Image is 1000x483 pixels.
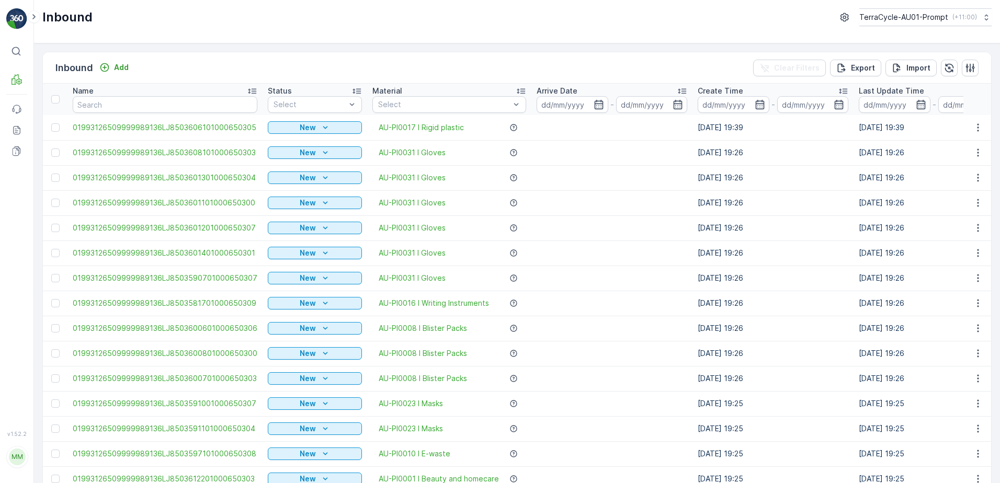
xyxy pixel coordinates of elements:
[859,86,924,96] p: Last Update Time
[73,373,257,384] span: 01993126509999989136LJ8503600701000650303
[692,316,854,341] td: [DATE] 19:26
[73,423,257,434] a: 01993126509999989136LJ8503591101000650304
[379,348,467,359] span: AU-PI0008 I Blister Packs
[268,447,362,460] button: New
[379,373,467,384] a: AU-PI0008 I Blister Packs
[73,198,257,208] span: 01993126509999989136LJ8503601101000650300
[379,323,467,333] span: AU-PI0008 I Blister Packs
[300,273,316,283] p: New
[300,147,316,158] p: New
[268,347,362,360] button: New
[73,348,257,359] a: 01993126509999989136LJ8503600801000650300
[51,274,60,282] div: Toggle Row Selected
[73,298,257,308] a: 01993126509999989136LJ8503581701000650309
[379,172,446,183] a: AU-PI0031 I Gloves
[300,198,316,208] p: New
[300,122,316,133] p: New
[73,147,257,158] a: 01993126509999989136LJ8503608101000650303
[774,63,820,73] p: Clear Filters
[73,223,257,233] a: 01993126509999989136LJ8503601201000650307
[51,123,60,132] div: Toggle Row Selected
[268,222,362,234] button: New
[6,431,27,437] span: v 1.52.2
[268,372,362,385] button: New
[73,448,257,459] a: 01993126509999989136LJ8503597101000650308
[268,247,362,259] button: New
[830,60,881,76] button: Export
[692,215,854,240] td: [DATE] 19:26
[6,439,27,475] button: MM
[379,448,450,459] a: AU-PI0010 I E-waste
[300,373,316,384] p: New
[274,99,346,110] p: Select
[95,61,133,74] button: Add
[692,291,854,316] td: [DATE] 19:26
[692,416,854,441] td: [DATE] 19:25
[55,61,93,75] p: Inbound
[73,86,94,96] p: Name
[885,60,937,76] button: Import
[610,98,614,111] p: -
[73,122,257,133] a: 01993126509999989136LJ8503606101000650305
[378,99,510,110] p: Select
[859,8,992,26] button: TerraCycle-AU01-Prompt(+11:00)
[300,172,316,183] p: New
[379,147,446,158] span: AU-PI0031 I Gloves
[51,374,60,383] div: Toggle Row Selected
[51,349,60,358] div: Toggle Row Selected
[268,322,362,335] button: New
[268,297,362,309] button: New
[268,422,362,435] button: New
[692,240,854,266] td: [DATE] 19:26
[952,13,977,21] p: ( +11:00 )
[692,115,854,140] td: [DATE] 19:39
[906,63,930,73] p: Import
[300,223,316,233] p: New
[753,60,826,76] button: Clear Filters
[379,248,446,258] a: AU-PI0031 I Gloves
[692,441,854,466] td: [DATE] 19:25
[268,171,362,184] button: New
[51,199,60,207] div: Toggle Row Selected
[692,266,854,291] td: [DATE] 19:26
[268,197,362,209] button: New
[51,424,60,433] div: Toggle Row Selected
[300,348,316,359] p: New
[379,198,446,208] a: AU-PI0031 I Gloves
[51,399,60,408] div: Toggle Row Selected
[379,122,464,133] a: AU-PI0017 I Rigid plastic
[51,249,60,257] div: Toggle Row Selected
[73,323,257,333] a: 01993126509999989136LJ8503600601000650306
[372,86,402,96] p: Material
[73,172,257,183] a: 01993126509999989136LJ8503601301000650304
[73,273,257,283] a: 01993126509999989136LJ8503590701000650307
[379,273,446,283] a: AU-PI0031 I Gloves
[300,448,316,459] p: New
[692,165,854,190] td: [DATE] 19:26
[268,86,292,96] p: Status
[51,174,60,182] div: Toggle Row Selected
[379,423,443,434] span: AU-PI0023 I Masks
[300,248,316,258] p: New
[616,96,688,113] input: dd/mm/yyyy
[537,86,577,96] p: Arrive Date
[114,62,129,73] p: Add
[933,98,936,111] p: -
[379,398,443,409] a: AU-PI0023 I Masks
[692,341,854,366] td: [DATE] 19:26
[51,299,60,307] div: Toggle Row Selected
[268,397,362,410] button: New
